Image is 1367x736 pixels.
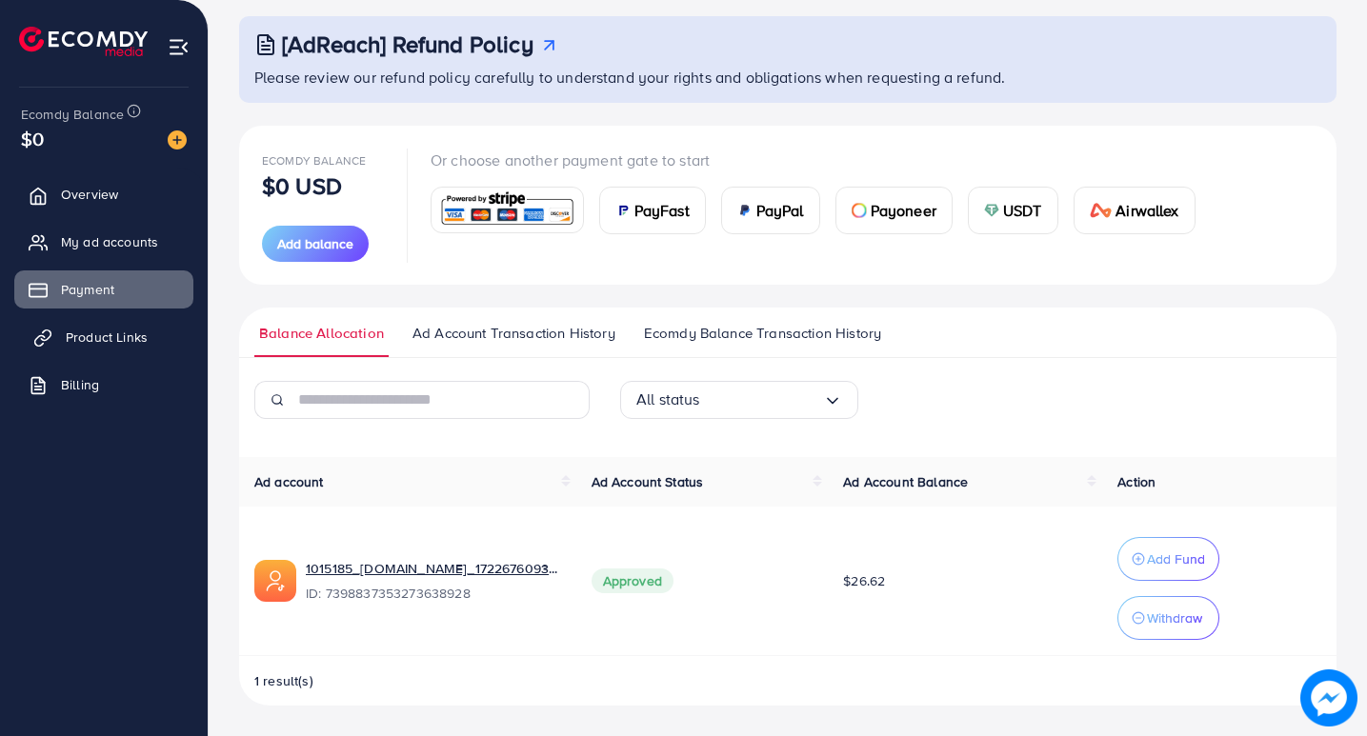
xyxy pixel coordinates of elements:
img: image [168,130,187,149]
img: card [437,189,577,230]
a: Payment [14,270,193,308]
button: Add balance [262,226,369,262]
img: logo [19,27,148,56]
span: All status [636,385,700,414]
span: Airwallex [1116,199,1178,222]
p: Add Fund [1147,547,1205,570]
div: Search for option [620,381,858,419]
img: card [852,203,867,218]
a: Billing [14,366,193,404]
a: cardAirwallex [1074,187,1196,234]
p: $0 USD [262,174,342,197]
span: Action [1117,472,1156,491]
div: <span class='underline'>1015185_saqafah.online_1722676093286</span></br>7398837353273638928 [306,559,561,603]
span: My ad accounts [61,232,158,251]
span: PayFast [634,199,690,222]
a: My ad accounts [14,223,193,261]
a: cardPayFast [599,187,706,234]
img: card [615,203,631,218]
span: $0 [21,125,44,152]
img: card [1090,203,1113,218]
span: Overview [61,185,118,204]
input: Search for option [700,385,823,414]
h3: [AdReach] Refund Policy [282,30,533,58]
a: cardPayoneer [835,187,953,234]
span: Ad Account Transaction History [412,323,615,344]
a: cardUSDT [968,187,1058,234]
button: Add Fund [1117,537,1219,581]
a: Product Links [14,318,193,356]
span: ID: 7398837353273638928 [306,584,561,603]
span: USDT [1003,199,1042,222]
img: menu [168,36,190,58]
span: Ecomdy Balance Transaction History [644,323,881,344]
span: Ecomdy Balance [21,105,124,124]
p: Withdraw [1147,607,1202,629]
p: Please review our refund policy carefully to understand your rights and obligations when requesti... [254,66,1325,89]
span: Payment [61,280,114,299]
img: ic-ads-acc.e4c84228.svg [254,560,296,602]
img: card [984,203,999,218]
a: cardPayPal [721,187,820,234]
a: 1015185_[DOMAIN_NAME]_1722676093286 [306,559,561,578]
span: PayPal [756,199,804,222]
span: Ad Account Balance [843,472,968,491]
span: Product Links [66,328,148,347]
span: Balance Allocation [259,323,384,344]
span: Ad account [254,472,324,491]
a: card [431,187,584,233]
span: Ecomdy Balance [262,152,366,169]
span: Add balance [277,234,353,253]
a: Overview [14,175,193,213]
img: card [737,203,753,218]
img: image [1305,674,1352,721]
span: $26.62 [843,571,885,590]
button: Withdraw [1117,596,1219,640]
span: Approved [592,568,673,593]
span: Ad Account Status [592,472,704,491]
span: Billing [61,375,99,394]
p: Or choose another payment gate to start [431,149,1211,171]
span: Payoneer [871,199,936,222]
span: 1 result(s) [254,671,313,690]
